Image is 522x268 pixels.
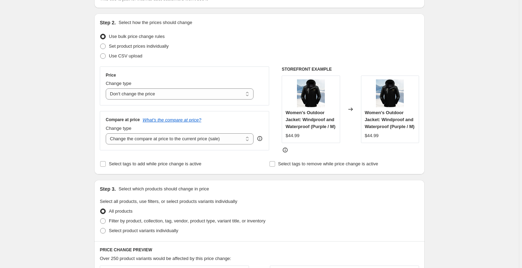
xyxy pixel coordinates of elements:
h2: Step 3. [100,186,116,192]
span: Filter by product, collection, tag, vendor, product type, variant title, or inventory [109,218,265,223]
span: Women's Outdoor Jacket: Windproof and Waterproof (Purple / M) [365,110,415,129]
h3: Price [106,72,116,78]
img: SQUARE_800x800_b927c357-c4d1-49cc-b32c-9761223e645b_80x.png [376,79,404,107]
div: help [256,135,263,142]
span: Over 250 product variants would be affected by this price change: [100,256,231,261]
span: Change type [106,126,131,131]
span: Change type [106,81,131,86]
div: $44.99 [286,132,299,139]
h2: Step 2. [100,19,116,26]
span: Select all products, use filters, or select products variants individually [100,199,237,204]
span: Select tags to remove while price change is active [278,161,378,166]
p: Select which products should change in price [119,186,209,192]
h6: PRICE CHANGE PREVIEW [100,247,419,253]
span: Set product prices individually [109,44,169,49]
span: Select tags to add while price change is active [109,161,201,166]
h3: Compare at price [106,117,140,123]
span: Select product variants individually [109,228,178,233]
p: Select how the prices should change [119,19,192,26]
span: All products [109,208,132,214]
button: What's the compare at price? [143,117,201,123]
h6: STOREFRONT EXAMPLE [282,66,419,72]
img: SQUARE_800x800_b927c357-c4d1-49cc-b32c-9761223e645b_80x.png [297,79,325,107]
span: Women's Outdoor Jacket: Windproof and Waterproof (Purple / M) [286,110,335,129]
div: $44.99 [365,132,379,139]
span: Use bulk price change rules [109,34,164,39]
span: Use CSV upload [109,53,142,58]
